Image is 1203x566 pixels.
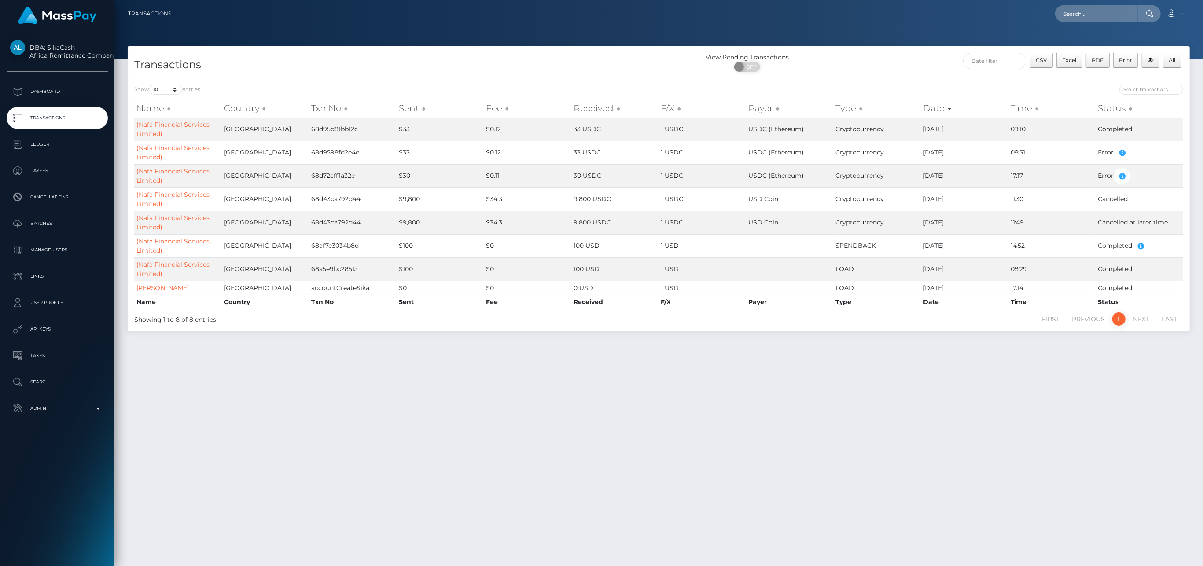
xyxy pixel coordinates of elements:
span: USDC (Ethereum) [748,172,804,180]
a: (Nafa Financial Services Limited) [136,214,210,231]
td: 08:51 [1008,141,1096,164]
td: 9,800 USDC [571,187,659,211]
th: Status [1096,295,1183,309]
th: Status: activate to sort column ascending [1096,99,1183,117]
a: User Profile [7,292,108,314]
span: USDC (Ethereum) [748,148,804,156]
p: Transactions [10,111,104,125]
td: $0 [484,257,571,281]
th: Type: activate to sort column ascending [834,99,921,117]
a: Dashboard [7,81,108,103]
td: Error [1096,141,1183,164]
td: Error [1096,164,1183,187]
th: Type [834,295,921,309]
td: [GEOGRAPHIC_DATA] [222,141,309,164]
td: 68af7e3034b8d [309,234,397,257]
p: User Profile [10,296,104,309]
p: Links [10,270,104,283]
td: Completed [1096,281,1183,295]
td: 1 USD [659,281,746,295]
td: Cryptocurrency [834,187,921,211]
td: $0.12 [484,141,571,164]
p: Payees [10,164,104,177]
td: $0.12 [484,118,571,141]
td: [GEOGRAPHIC_DATA] [222,281,309,295]
td: LOAD [834,257,921,281]
select: Showentries [149,85,182,95]
td: [GEOGRAPHIC_DATA] [222,118,309,141]
span: PDF [1092,57,1104,63]
p: Manage Users [10,243,104,257]
td: 68d9598fd2e4e [309,141,397,164]
th: Sent: activate to sort column ascending [397,99,484,117]
td: [GEOGRAPHIC_DATA] [222,187,309,211]
td: Cancelled [1096,187,1183,211]
td: [GEOGRAPHIC_DATA] [222,211,309,234]
td: 100 USD [571,257,659,281]
th: Name [134,295,222,309]
td: $30 [397,164,484,187]
th: Time: activate to sort column ascending [1008,99,1096,117]
td: 17:14 [1008,281,1096,295]
td: Completed [1096,257,1183,281]
td: 09:10 [1008,118,1096,141]
td: 08:29 [1008,257,1096,281]
img: MassPay Logo [18,7,96,24]
a: (Nafa Financial Services Limited) [136,144,210,161]
td: 68d43ca792d44 [309,187,397,211]
td: $100 [397,234,484,257]
a: (Nafa Financial Services Limited) [136,121,210,138]
span: All [1169,57,1176,63]
td: Cryptocurrency [834,211,921,234]
td: 100 USD [571,234,659,257]
a: (Nafa Financial Services Limited) [136,237,210,254]
a: Cancellations [7,186,108,208]
a: Manage Users [7,239,108,261]
span: OFF [739,62,761,72]
a: Admin [7,397,108,419]
button: Print [1113,53,1138,68]
td: Cancelled at later time [1096,211,1183,234]
h4: Transactions [134,57,652,73]
span: USD Coin [748,195,778,203]
span: USD Coin [748,218,778,226]
a: Ledger [7,133,108,155]
td: 1 USDC [659,164,746,187]
span: CSV [1036,57,1047,63]
td: [DATE] [921,164,1008,187]
td: 1 USDC [659,211,746,234]
td: $0 [397,281,484,295]
p: Ledger [10,138,104,151]
td: [DATE] [921,281,1008,295]
td: $0 [484,234,571,257]
td: $33 [397,118,484,141]
td: 1 USDC [659,118,746,141]
th: Date [921,295,1008,309]
th: Date: activate to sort column ascending [921,99,1008,117]
th: F/X [659,295,746,309]
a: (Nafa Financial Services Limited) [136,261,210,278]
td: 11:30 [1008,187,1096,211]
td: Completed [1096,234,1183,257]
th: Country [222,295,309,309]
a: Payees [7,160,108,182]
td: 11:49 [1008,211,1096,234]
p: Cancellations [10,191,104,204]
input: Search... [1055,5,1138,22]
td: 68d95d81bb12c [309,118,397,141]
div: View Pending Transactions [659,53,836,62]
td: $34.3 [484,211,571,234]
td: 33 USDC [571,141,659,164]
button: Excel [1056,53,1082,68]
span: Print [1119,57,1132,63]
td: 68a5e9bc28513 [309,257,397,281]
a: Search [7,371,108,393]
a: Transactions [7,107,108,129]
img: Africa Remittance Company LLC [10,40,25,55]
th: Payer: activate to sort column ascending [746,99,834,117]
td: [GEOGRAPHIC_DATA] [222,257,309,281]
td: 17:17 [1008,164,1096,187]
td: 0 USD [571,281,659,295]
th: Payer [746,295,834,309]
td: [DATE] [921,257,1008,281]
